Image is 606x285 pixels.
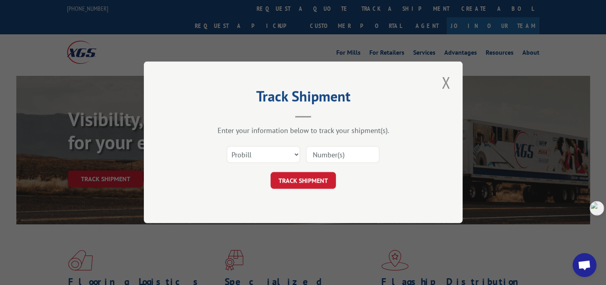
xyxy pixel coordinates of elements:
button: TRACK SHIPMENT [271,172,336,189]
input: Number(s) [306,146,379,163]
h2: Track Shipment [184,91,423,106]
button: Close modal [439,71,453,93]
a: Open chat [573,253,596,277]
div: Enter your information below to track your shipment(s). [184,126,423,135]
